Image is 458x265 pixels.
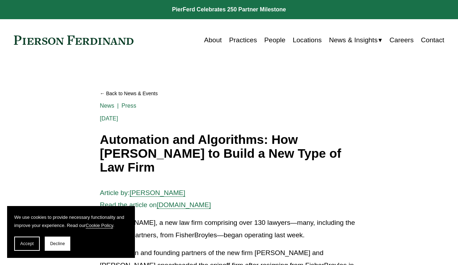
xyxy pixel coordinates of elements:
button: Accept [14,237,40,251]
span: Accept [20,241,34,246]
a: folder dropdown [329,33,382,47]
a: People [264,33,285,47]
a: [DOMAIN_NAME] [157,201,211,209]
span: News & Insights [329,34,378,46]
p: [PERSON_NAME], a new law firm comprising over 130 lawyers—many, including the managing partners, ... [100,217,358,241]
a: Press [121,103,136,109]
h1: Automation and Algorithms: How [PERSON_NAME] to Build a New Type of Law Firm [100,133,358,174]
section: Cookie banner [7,206,135,258]
span: Article by: [100,189,130,196]
a: [PERSON_NAME] [130,189,185,196]
span: [DATE] [100,115,118,121]
a: Practices [229,33,257,47]
a: News [100,103,114,109]
a: About [204,33,222,47]
a: Locations [293,33,322,47]
p: We use cookies to provide necessary functionality and improve your experience. Read our . [14,213,128,229]
span: Read the article on [100,201,157,209]
a: Back to News & Events [100,87,358,99]
a: Contact [421,33,445,47]
button: Decline [45,237,70,251]
span: Decline [50,241,65,246]
a: Cookie Policy [86,223,113,228]
a: Careers [389,33,414,47]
